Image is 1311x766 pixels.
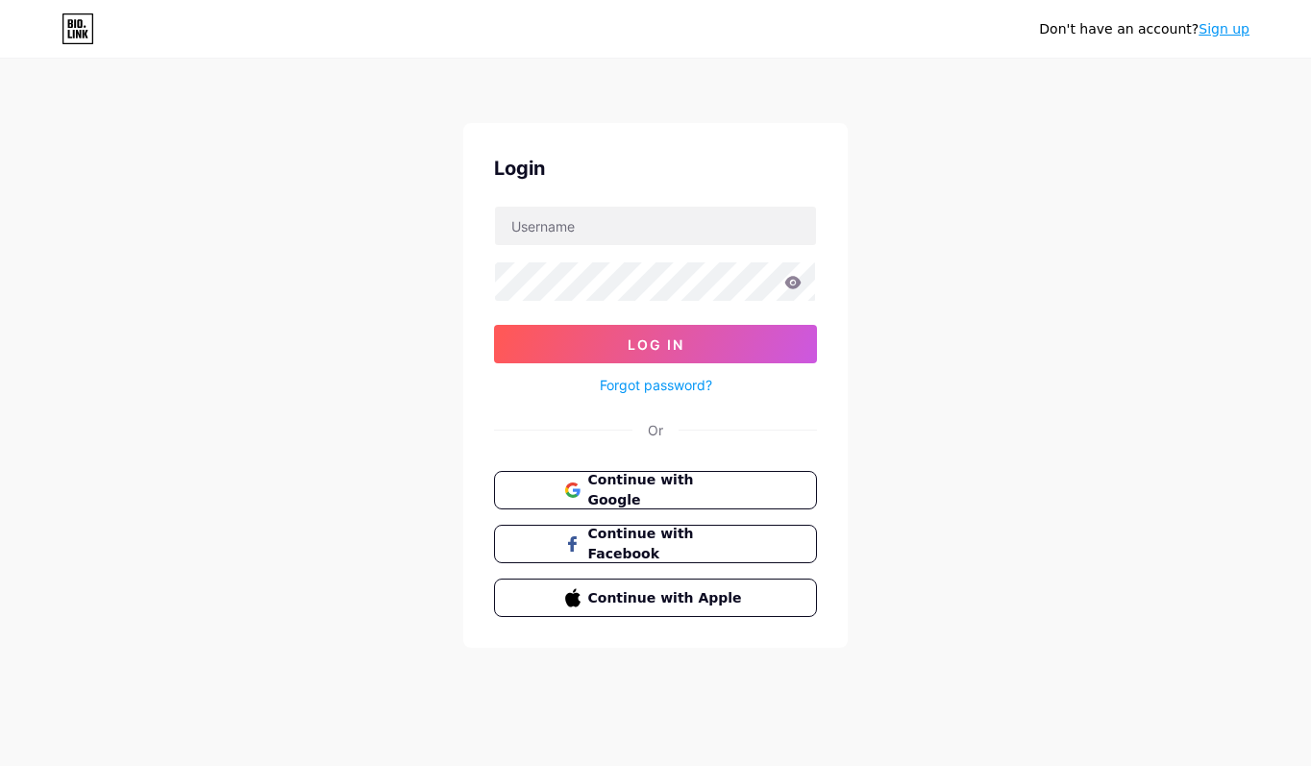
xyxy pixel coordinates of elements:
a: Sign up [1199,21,1249,37]
div: Login [494,154,817,183]
span: Continue with Google [588,470,747,510]
button: Continue with Facebook [494,525,817,563]
button: Continue with Google [494,471,817,509]
a: Forgot password? [600,375,712,395]
button: Continue with Apple [494,579,817,617]
span: Continue with Apple [588,588,747,608]
div: Or [648,420,663,440]
button: Log In [494,325,817,363]
div: Don't have an account? [1039,19,1249,39]
span: Log In [628,336,684,353]
input: Username [495,207,816,245]
span: Continue with Facebook [588,524,747,564]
